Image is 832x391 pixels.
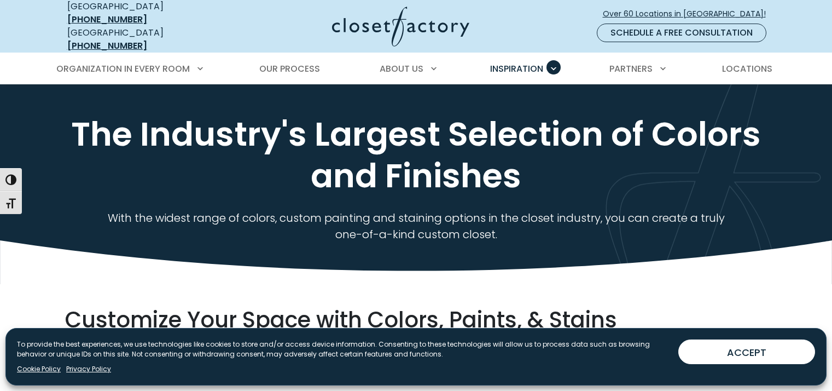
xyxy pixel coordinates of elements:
span: Our Process [259,62,320,75]
h5: Customize Your Space with Colors, Paints, & Stains [65,306,767,334]
a: [PHONE_NUMBER] [67,39,147,52]
span: With the widest range of colors, custom painting and staining options in the closet industry, you... [108,210,725,242]
a: Privacy Policy [66,364,111,374]
img: Closet Factory Logo [332,7,469,47]
span: Over 60 Locations in [GEOGRAPHIC_DATA]! [603,8,775,20]
a: Schedule a Free Consultation [597,24,766,42]
a: [PHONE_NUMBER] [67,13,147,26]
a: Over 60 Locations in [GEOGRAPHIC_DATA]! [602,4,775,24]
nav: Primary Menu [49,54,784,84]
span: About Us [380,62,423,75]
button: ACCEPT [678,340,815,364]
p: To provide the best experiences, we use technologies like cookies to store and/or access device i... [17,340,670,359]
span: Inspiration [490,62,543,75]
span: Partners [609,62,653,75]
a: Cookie Policy [17,364,61,374]
span: Organization in Every Room [56,62,190,75]
div: [GEOGRAPHIC_DATA] [67,26,226,53]
h1: The Industry's Largest Selection of Colors and Finishes [65,113,767,197]
span: Locations [722,62,772,75]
